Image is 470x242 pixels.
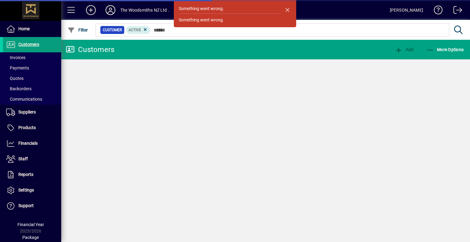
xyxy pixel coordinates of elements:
a: Quotes [3,73,61,84]
a: Suppliers [3,105,61,120]
a: Support [3,198,61,214]
a: Backorders [3,84,61,94]
button: More Options [425,44,465,55]
a: Settings [3,183,61,198]
mat-chip: Activation Status: Active [126,26,151,34]
a: Staff [3,151,61,167]
button: Profile [101,5,120,16]
span: Customer [103,27,122,33]
button: Filter [66,24,90,35]
a: Logout [449,1,462,21]
span: Financial Year [17,222,44,227]
span: Payments [6,65,29,70]
span: Filter [68,28,88,32]
a: Products [3,120,61,136]
div: Customers [66,45,114,54]
div: [PERSON_NAME] [390,5,423,15]
span: Products [18,125,36,130]
span: Backorders [6,86,32,91]
span: Active [129,28,141,32]
a: Payments [3,63,61,73]
a: Financials [3,136,61,151]
span: Suppliers [18,110,36,114]
span: Home [18,26,30,31]
span: Communications [6,97,42,102]
a: Knowledge Base [429,1,443,21]
span: More Options [427,47,464,52]
button: Add [394,44,415,55]
div: The Woodsmiths NZ Ltd . [120,5,169,15]
span: Customers [18,42,39,47]
span: Settings [18,188,34,192]
span: Quotes [6,76,24,81]
span: Package [22,235,39,240]
span: Add [395,47,413,52]
button: Add [81,5,101,16]
a: Communications [3,94,61,104]
span: Financials [18,141,38,146]
a: Reports [3,167,61,182]
span: Reports [18,172,33,177]
a: Home [3,21,61,37]
a: Invoices [3,52,61,63]
span: Invoices [6,55,25,60]
span: Staff [18,156,28,161]
span: Support [18,203,34,208]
